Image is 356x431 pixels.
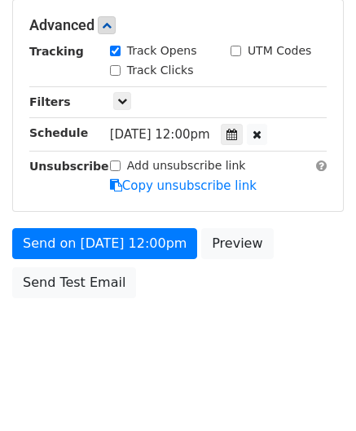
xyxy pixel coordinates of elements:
strong: Tracking [29,45,84,58]
label: Track Clicks [127,62,194,79]
a: Copy unsubscribe link [110,178,257,193]
strong: Filters [29,95,71,108]
label: Track Opens [127,42,197,59]
span: [DATE] 12:00pm [110,127,210,142]
a: Preview [201,228,273,259]
iframe: Chat Widget [275,353,356,431]
a: Send on [DATE] 12:00pm [12,228,197,259]
label: UTM Codes [248,42,311,59]
h5: Advanced [29,16,327,34]
strong: Schedule [29,126,88,139]
strong: Unsubscribe [29,160,109,173]
a: Send Test Email [12,267,136,298]
label: Add unsubscribe link [127,157,246,174]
